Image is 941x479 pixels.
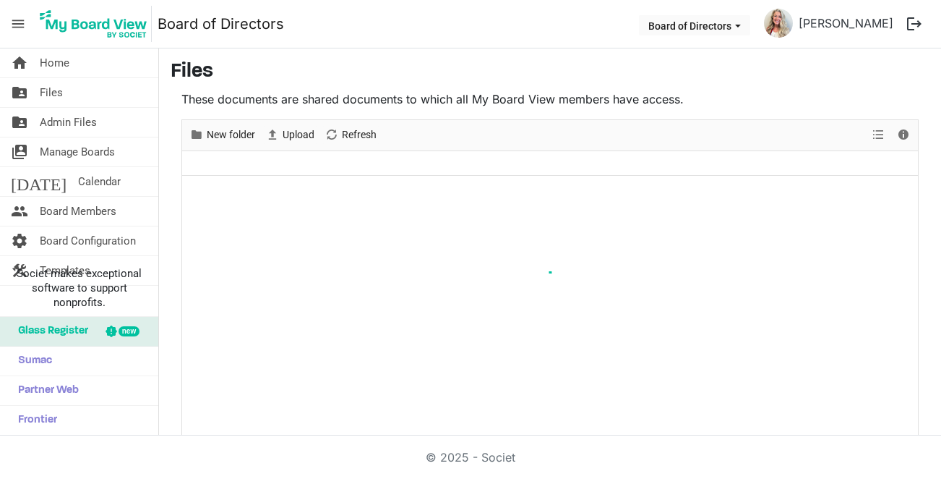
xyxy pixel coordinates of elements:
a: [PERSON_NAME] [793,9,899,38]
img: My Board View Logo [35,6,152,42]
p: These documents are shared documents to which all My Board View members have access. [181,90,919,108]
span: switch_account [11,137,28,166]
span: [DATE] [11,167,66,196]
span: Files [40,78,63,107]
span: Partner Web [11,376,79,405]
span: construction [11,256,28,285]
span: Templates [40,256,90,285]
span: menu [4,10,32,38]
a: My Board View Logo [35,6,158,42]
span: Sumac [11,347,52,376]
span: Calendar [78,167,121,196]
img: LS-MNrqZjgQ_wrPGQ6y3TlJ-mG7o4JT1_0TuBKFgoAiQ40SA2tedeKhdbq5b_xD0KWyXqBKNCt8CSyyraCI1pA_thumb.png [764,9,793,38]
span: people [11,197,28,226]
div: new [119,326,139,336]
span: folder_shared [11,108,28,137]
h3: Files [171,60,929,85]
button: logout [899,9,929,39]
a: Board of Directors [158,9,284,38]
span: Societ makes exceptional software to support nonprofits. [7,266,152,310]
span: home [11,48,28,77]
span: Board Configuration [40,226,136,255]
span: Board Members [40,197,116,226]
span: Home [40,48,69,77]
a: © 2025 - Societ [426,450,515,465]
span: Frontier [11,406,57,435]
span: settings [11,226,28,255]
button: Board of Directors dropdownbutton [639,15,750,35]
span: Admin Files [40,108,97,137]
span: Glass Register [11,317,88,346]
span: folder_shared [11,78,28,107]
span: Manage Boards [40,137,115,166]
